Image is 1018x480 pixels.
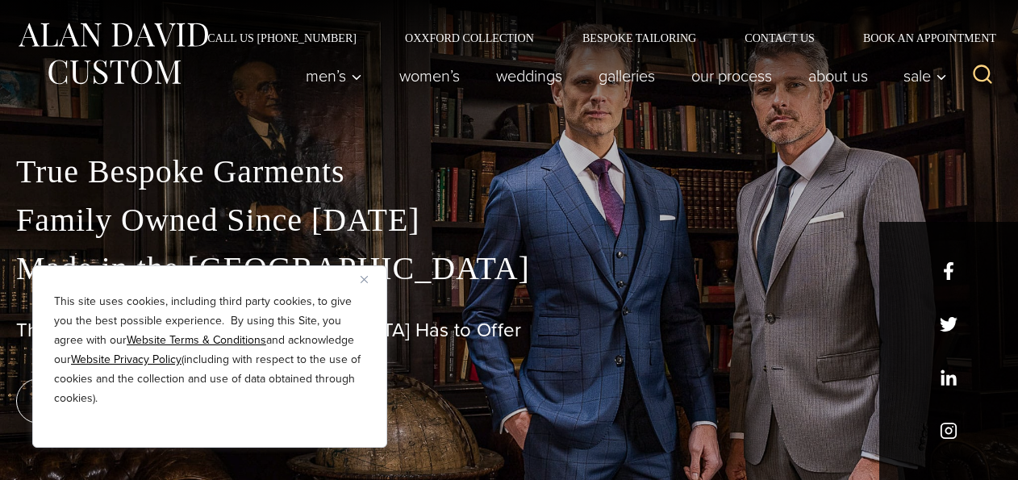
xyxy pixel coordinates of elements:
[54,292,365,408] p: This site uses cookies, including third party cookies, to give you the best possible experience. ...
[288,60,956,92] nav: Primary Navigation
[71,351,181,368] a: Website Privacy Policy
[903,68,947,84] span: Sale
[16,319,1002,342] h1: The Best Custom Suits [GEOGRAPHIC_DATA] Has to Offer
[183,32,381,44] a: Call Us [PHONE_NUMBER]
[361,276,368,283] img: Close
[580,60,673,92] a: Galleries
[16,378,242,424] a: book an appointment
[127,332,266,349] a: Website Terms & Conditions
[478,60,580,92] a: weddings
[673,60,790,92] a: Our Process
[306,68,362,84] span: Men’s
[790,60,886,92] a: About Us
[361,269,380,289] button: Close
[381,60,478,92] a: Women’s
[558,32,720,44] a: Bespoke Tailoring
[16,148,1002,293] p: True Bespoke Garments Family Owned Since [DATE] Made in the [GEOGRAPHIC_DATA]
[183,32,1002,44] nav: Secondary Navigation
[839,32,1002,44] a: Book an Appointment
[16,18,210,90] img: Alan David Custom
[720,32,839,44] a: Contact Us
[963,56,1002,95] button: View Search Form
[381,32,558,44] a: Oxxford Collection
